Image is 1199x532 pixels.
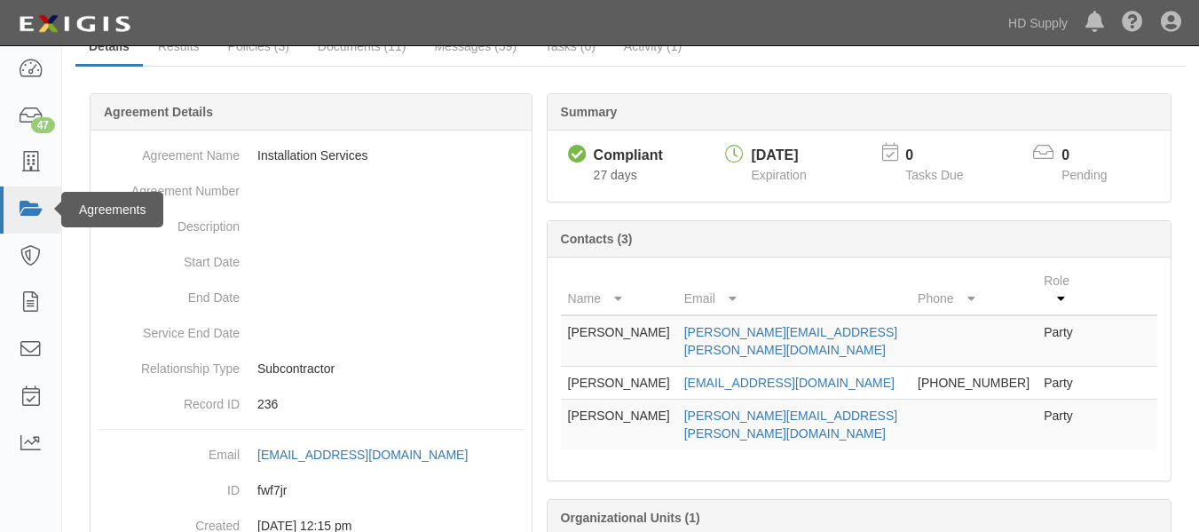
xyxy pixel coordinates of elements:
span: Since 08/28/2025 [594,168,637,182]
th: Email [677,265,911,315]
span: Pending [1061,168,1107,182]
dt: Service End Date [98,315,240,342]
dd: fwf7jr [98,472,525,508]
a: Tasks (0) [532,28,609,64]
td: [PERSON_NAME] [561,400,677,450]
p: 0 [905,146,985,166]
th: Role [1037,265,1086,315]
dt: Description [98,209,240,235]
dt: ID [98,472,240,499]
a: Policies (3) [215,28,303,64]
div: [DATE] [751,146,806,166]
a: Details [75,28,143,67]
a: [PERSON_NAME][EMAIL_ADDRESS][PERSON_NAME][DOMAIN_NAME] [684,325,897,357]
p: 0 [1061,146,1129,166]
b: Organizational Units (1) [561,511,700,525]
dd: Subcontractor [98,351,525,386]
div: Compliant [594,146,663,166]
th: Phone [911,265,1037,315]
a: Results [145,28,213,64]
dt: Relationship Type [98,351,240,377]
i: Compliant [568,146,587,164]
i: Help Center - Complianz [1122,12,1143,34]
dt: Agreement Number [98,173,240,200]
dd: Installation Services [98,138,525,173]
span: Tasks Due [905,168,963,182]
div: Agreements [61,192,163,227]
b: Contacts (3) [561,232,633,246]
dt: Email [98,437,240,464]
td: Party [1037,400,1086,450]
a: [EMAIL_ADDRESS][DOMAIN_NAME] [257,448,487,462]
td: Party [1037,367,1086,400]
dt: Record ID [98,386,240,413]
td: Party [1037,315,1086,367]
b: Agreement Details [104,105,213,119]
b: Summary [561,105,618,119]
dt: Agreement Name [98,138,240,164]
dt: Start Date [98,244,240,271]
img: logo-5460c22ac91f19d4615b14bd174203de0afe785f0fc80cf4dbbc73dc1793850b.png [13,8,136,40]
div: [EMAIL_ADDRESS][DOMAIN_NAME] [257,446,468,464]
span: Expiration [751,168,806,182]
td: [PERSON_NAME] [561,315,677,367]
p: 236 [257,395,525,413]
td: [PERSON_NAME] [561,367,677,400]
a: HD Supply [999,5,1077,41]
a: [EMAIL_ADDRESS][DOMAIN_NAME] [684,376,895,390]
th: Name [561,265,677,315]
dt: End Date [98,280,240,306]
a: Documents (11) [304,28,420,64]
div: 47 [31,117,55,133]
td: [PHONE_NUMBER] [911,367,1037,400]
a: Activity (1) [611,28,695,64]
a: [PERSON_NAME][EMAIL_ADDRESS][PERSON_NAME][DOMAIN_NAME] [684,409,897,441]
a: Messages (59) [421,28,530,64]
